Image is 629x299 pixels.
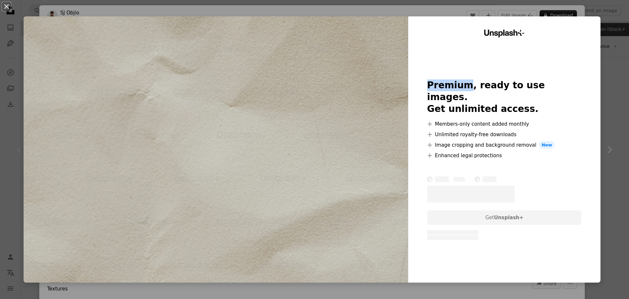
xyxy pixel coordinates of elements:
span: – – –––– – ––– –––– – –––– –– [427,230,479,235]
li: Enhanced legal protections [427,152,582,160]
li: Image cropping and background removal [427,141,582,149]
strong: Unsplash+ [494,215,524,221]
span: – –––– [453,177,465,182]
input: – ––––– –––– [427,177,432,182]
li: Unlimited royalty-free downloads [427,131,582,139]
div: Get [427,210,582,225]
h2: Premium, ready to use images. Get unlimited access. [427,79,582,115]
input: – –––– [475,177,480,182]
span: – –––– [483,176,497,182]
li: Members-only content added monthly [427,120,582,128]
span: New [539,141,555,149]
span: – –––– ––––. [427,186,515,203]
span: – – –––– – ––– –––– – –––– –– [427,235,479,240]
span: – –––– [435,176,449,182]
